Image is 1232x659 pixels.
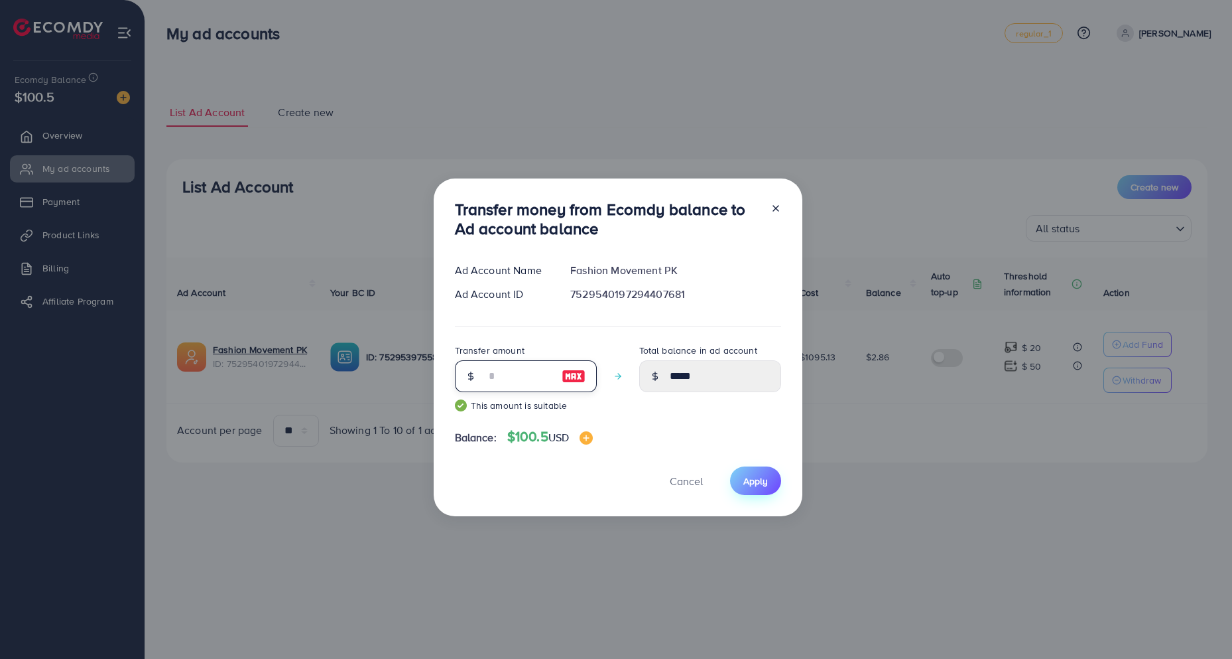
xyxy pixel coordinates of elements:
img: image [580,431,593,445]
button: Apply [730,467,781,495]
label: Total balance in ad account [639,344,757,357]
h4: $100.5 [507,429,593,445]
span: Balance: [455,430,497,445]
span: USD [548,430,569,445]
div: Fashion Movement PK [560,263,791,278]
img: image [562,368,585,384]
small: This amount is suitable [455,399,597,412]
h3: Transfer money from Ecomdy balance to Ad account balance [455,200,760,238]
iframe: Chat [1176,599,1222,649]
label: Transfer amount [455,344,524,357]
div: Ad Account Name [444,263,560,278]
img: guide [455,400,467,411]
span: Cancel [670,474,703,488]
div: Ad Account ID [444,287,560,302]
div: 7529540197294407681 [560,287,791,302]
button: Cancel [653,467,719,495]
span: Apply [743,475,768,488]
